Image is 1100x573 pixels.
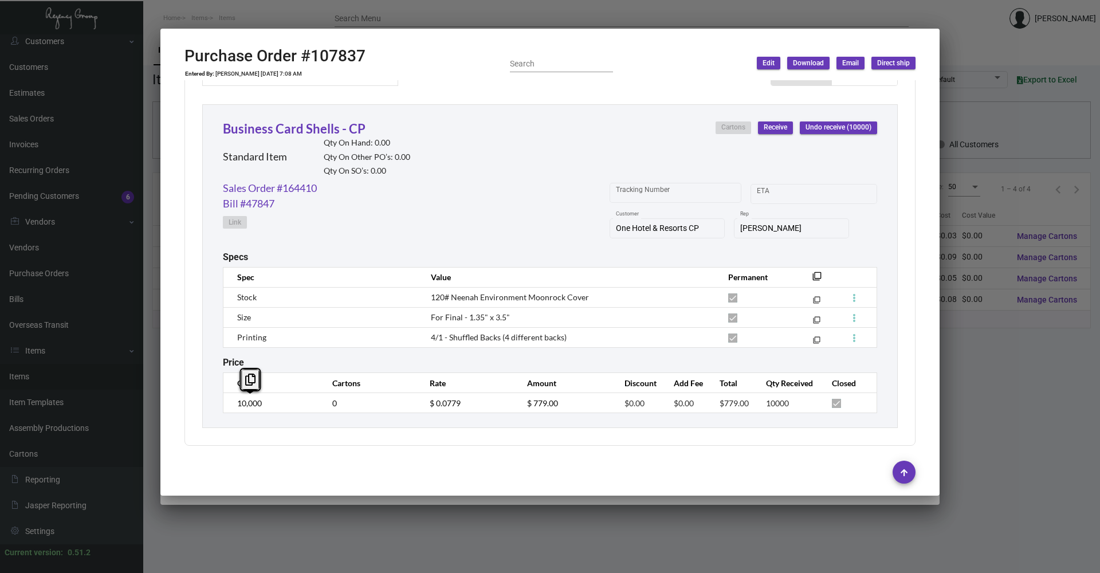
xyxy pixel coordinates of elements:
button: Edit [757,57,780,69]
button: Receive [758,121,793,134]
button: Email [836,57,865,69]
span: $0.00 [624,398,645,408]
span: Printing [237,332,266,342]
h2: Qty On SO’s: 0.00 [324,166,410,176]
span: Stock [237,292,257,302]
button: Undo receive (10000) [800,121,877,134]
th: Add Fee [662,373,708,393]
th: Qty [223,373,321,393]
span: Direct ship [877,58,910,68]
span: Edit [763,58,775,68]
span: $779.00 [720,398,749,408]
span: Download [793,58,824,68]
input: Start date [757,189,792,198]
span: Undo receive (10000) [806,123,871,132]
div: 0.51.2 [68,547,91,559]
a: Sales Order #164410 [223,180,317,196]
h2: Purchase Order #107837 [184,46,366,66]
th: Permanent [717,267,795,287]
button: Download [787,57,830,69]
h2: Qty On Hand: 0.00 [324,138,410,148]
span: For Final - 1.35" x 3.5" [431,312,510,322]
i: Copy [245,374,256,386]
mat-icon: filter_none [812,275,822,284]
div: Current version: [5,547,63,559]
button: Direct ship [871,57,916,69]
mat-icon: filter_none [813,339,820,346]
a: Business Card Shells - CP [223,121,366,136]
mat-icon: filter_none [813,299,820,306]
th: Total [708,373,754,393]
span: Size [237,312,251,322]
th: Closed [820,373,877,393]
td: Entered By: [184,70,215,77]
th: Cartons [321,373,418,393]
span: 120# Neenah Environment Moonrock Cover [431,292,589,302]
span: 4/1 - Shuffled Backs (4 different backs) [431,332,567,342]
a: Bill #47847 [223,196,274,211]
mat-icon: filter_none [813,319,820,326]
th: Rate [418,373,516,393]
h2: Price [223,357,244,368]
span: Link [229,218,241,227]
span: Receive [764,123,787,132]
th: Discount [613,373,662,393]
td: [PERSON_NAME] [DATE] 7:08 AM [215,70,302,77]
span: Cartons [721,123,745,132]
th: Spec [223,267,419,287]
h2: Qty On Other PO’s: 0.00 [324,152,410,162]
button: Link [223,216,247,229]
th: Amount [516,373,613,393]
span: $0.00 [674,398,694,408]
span: 10000 [766,398,789,408]
th: Qty Received [755,373,821,393]
h2: Specs [223,252,248,262]
button: Cartons [716,121,751,134]
input: End date [802,189,857,198]
span: Email [842,58,859,68]
th: Value [419,267,717,287]
h2: Standard Item [223,151,287,163]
